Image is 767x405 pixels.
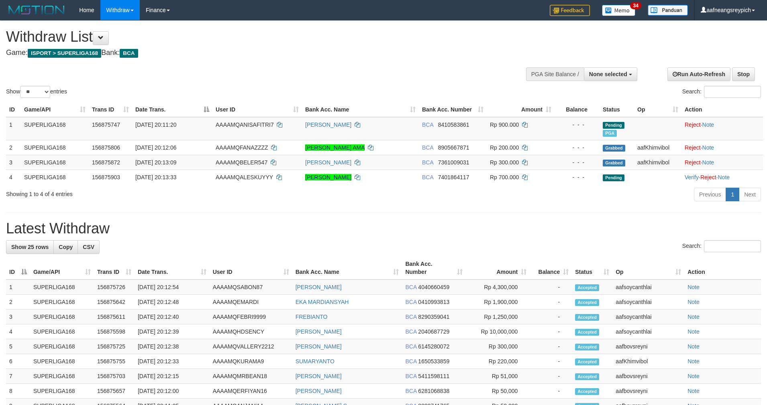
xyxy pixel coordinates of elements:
label: Search: [682,240,761,252]
td: aafKhimvibol [634,155,681,170]
input: Search: [704,240,761,252]
span: BCA [405,388,416,394]
a: Reject [685,121,701,128]
span: [DATE] 20:12:06 [135,144,176,151]
th: Bank Acc. Number: activate to sort column ascending [419,102,487,117]
th: Game/API: activate to sort column ascending [30,257,94,279]
td: aafsoycanthlai [612,295,684,310]
img: Button%20Memo.svg [602,5,636,16]
td: - [530,354,572,369]
th: Amount: activate to sort column ascending [487,102,555,117]
a: 1 [726,188,739,201]
th: Status [600,102,634,117]
span: Accepted [575,314,599,321]
td: aafsoycanthlai [612,310,684,324]
span: 156875747 [92,121,120,128]
span: AAAAMQFANAZZZZ [216,144,268,151]
span: BCA [405,328,416,335]
div: PGA Site Balance / [526,67,584,81]
td: - [530,295,572,310]
span: Copy [59,244,73,250]
div: - - - [558,144,596,152]
td: SUPERLIGA168 [30,384,94,399]
td: 5 [6,339,30,354]
a: Note [687,328,700,335]
th: Action [681,102,763,117]
th: Bank Acc. Name: activate to sort column ascending [302,102,419,117]
span: Copy 4040660459 to clipboard [418,284,449,290]
a: Note [687,343,700,350]
span: Pending [603,122,624,129]
span: [DATE] 20:13:09 [135,159,176,166]
td: Rp 4,300,000 [466,279,530,295]
div: Showing 1 to 4 of 4 entries [6,187,314,198]
span: Marked by aafsoycanthlai [603,130,617,137]
td: [DATE] 20:12:39 [135,324,210,339]
td: - [530,279,572,295]
a: Show 25 rows [6,240,54,254]
td: SUPERLIGA168 [30,295,94,310]
td: 4 [6,324,30,339]
th: Trans ID: activate to sort column ascending [94,257,135,279]
label: Search: [682,86,761,98]
td: 4 [6,170,21,184]
a: [PERSON_NAME] [305,159,351,166]
span: Copy 6145280072 to clipboard [418,343,449,350]
td: aafsoycanthlai [612,324,684,339]
span: BCA [405,314,416,320]
span: Copy 1650533859 to clipboard [418,358,449,364]
th: Bank Acc. Number: activate to sort column ascending [402,257,466,279]
a: [PERSON_NAME] [296,373,342,379]
span: Accepted [575,329,599,336]
span: Accepted [575,299,599,306]
span: Accepted [575,388,599,395]
th: Game/API: activate to sort column ascending [21,102,89,117]
span: Copy 0410993813 to clipboard [418,299,449,305]
td: 156875598 [94,324,135,339]
span: None selected [589,71,627,77]
th: Date Trans.: activate to sort column descending [132,102,212,117]
th: Balance: activate to sort column ascending [530,257,572,279]
td: Rp 10,000,000 [466,324,530,339]
span: Grabbed [603,145,625,152]
th: Date Trans.: activate to sort column ascending [135,257,210,279]
div: - - - [558,173,596,181]
td: AAAAMQSABON87 [210,279,292,295]
th: Status: activate to sort column ascending [572,257,612,279]
td: - [530,384,572,399]
h1: Withdraw List [6,29,503,45]
td: [DATE] 20:12:40 [135,310,210,324]
td: · [681,117,763,140]
span: Rp 900.000 [490,121,519,128]
td: SUPERLIGA168 [30,369,94,384]
a: Reject [685,144,701,151]
a: Note [687,388,700,394]
span: 156875872 [92,159,120,166]
td: aafsoycanthlai [612,279,684,295]
span: BCA [405,373,416,379]
button: None selected [584,67,637,81]
span: Copy 2040687729 to clipboard [418,328,449,335]
td: 156875657 [94,384,135,399]
span: Accepted [575,373,599,380]
a: Note [702,144,714,151]
span: BCA [405,343,416,350]
td: 7 [6,369,30,384]
a: Copy [53,240,78,254]
a: Note [687,358,700,364]
span: Copy 7401864117 to clipboard [438,174,469,180]
td: Rp 1,250,000 [466,310,530,324]
td: · [681,140,763,155]
a: [PERSON_NAME] AMA [305,144,365,151]
td: SUPERLIGA168 [30,354,94,369]
span: Rp 700.000 [490,174,519,180]
td: Rp 300,000 [466,339,530,354]
a: Verify [685,174,699,180]
td: 2 [6,295,30,310]
td: 156875725 [94,339,135,354]
a: EKA MARDIANSYAH [296,299,349,305]
th: Amount: activate to sort column ascending [466,257,530,279]
span: BCA [120,49,138,58]
th: ID: activate to sort column descending [6,257,30,279]
td: SUPERLIGA168 [21,155,89,170]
